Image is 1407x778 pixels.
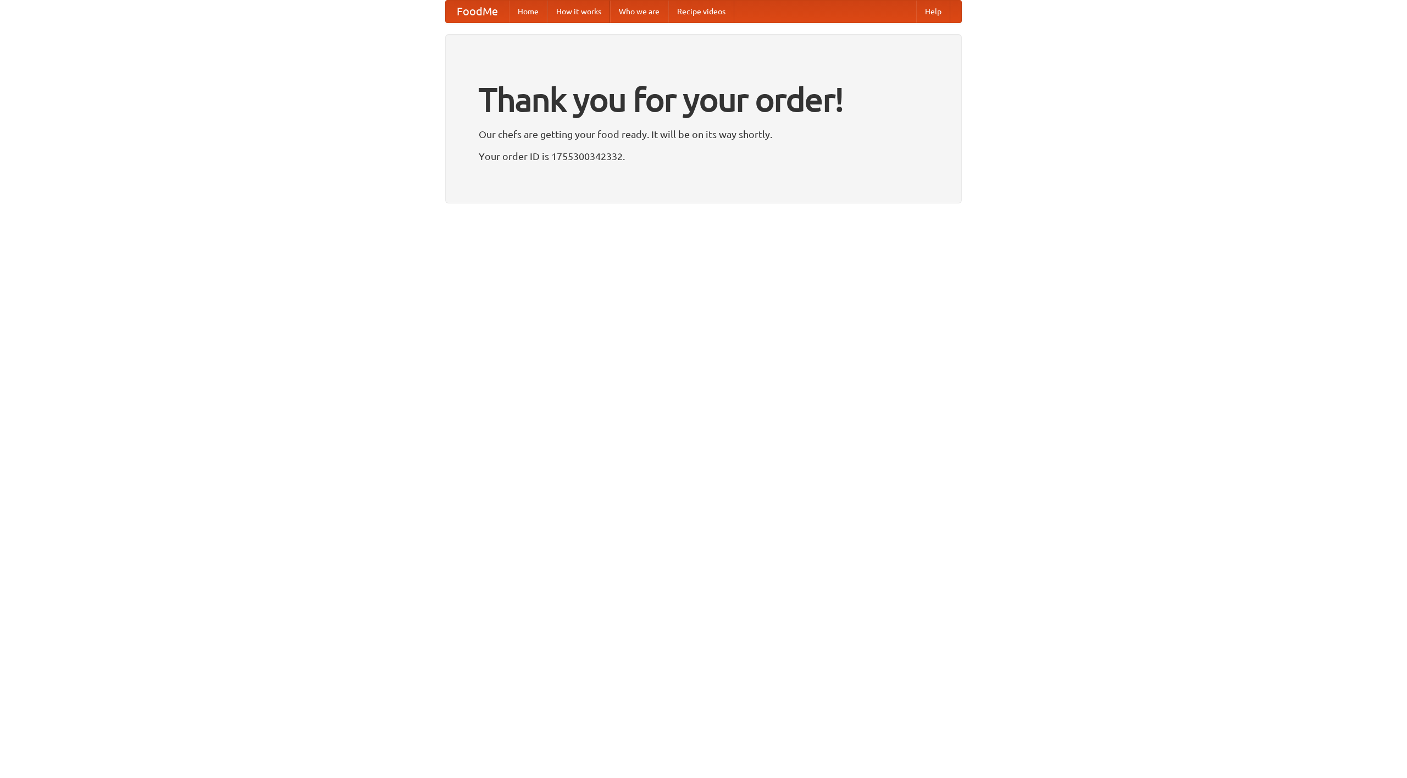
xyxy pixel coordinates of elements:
h1: Thank you for your order! [479,73,928,126]
a: Recipe videos [668,1,734,23]
a: Who we are [610,1,668,23]
a: Help [916,1,950,23]
p: Our chefs are getting your food ready. It will be on its way shortly. [479,126,928,142]
a: FoodMe [446,1,509,23]
a: How it works [547,1,610,23]
a: Home [509,1,547,23]
p: Your order ID is 1755300342332. [479,148,928,164]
